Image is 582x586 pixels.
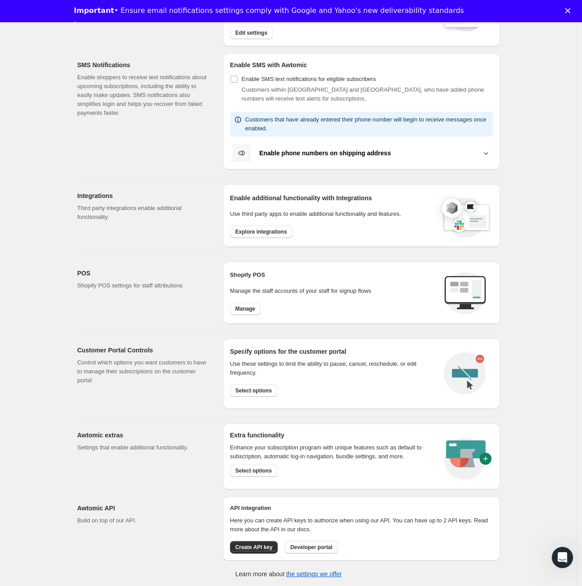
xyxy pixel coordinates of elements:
h2: Extra functionality [230,431,284,440]
p: Enhance your subscription program with unique features such as default to subscription, automatic... [230,443,433,461]
button: Manage [230,303,261,315]
div: Use these settings to limit the ability to pause, cancel, reschedule, or edit frequency. [230,360,437,377]
p: Shopify POS settings for staff attributions [77,281,209,290]
h2: Integrations [77,191,209,200]
p: Customers that have already entered their phone number will begin to receive messages once enabled. [245,115,489,133]
h2: POS [77,269,209,278]
button: Developer portal [285,541,338,554]
div: • Ensure email notifications settings comply with Google and Yahoo's new deliverability standards [74,6,464,15]
p: Manage the staff accounts of your staff for signup flows [230,287,437,295]
iframe: Intercom live chat [552,547,573,568]
p: Enable shoppers to receive text notifications about upcoming subscriptions, including the ability... [77,73,209,117]
p: Control which options you want customers to have to manage their subscriptions on the customer po... [77,358,209,385]
button: Edit settings [230,27,273,39]
a: Learn more [74,20,120,30]
button: Explore integrations [230,226,292,238]
a: the settings we offer [286,570,342,578]
p: Settings that enable additional functionality. [77,443,209,452]
div: Close [565,8,574,13]
h2: Enable additional functionality with Integrations [230,194,433,202]
span: Create API key [235,544,273,551]
button: Select options [230,465,277,477]
p: Build on top of our API. [77,516,209,525]
h2: Enable SMS with Awtomic [230,61,493,69]
button: Create API key [230,541,278,554]
p: Third party integrations enable additional functionality. [77,204,209,222]
h2: Customer Portal Controls [77,346,209,355]
p: Here you can create API keys to authorize when using our API. You can have up to 2 API keys. Read... [230,516,493,534]
span: Customers within [GEOGRAPHIC_DATA] and [GEOGRAPHIC_DATA], who have added phone numbers will recei... [242,86,484,102]
p: Use third party apps to enable additional functionality and features. [230,210,433,218]
b: Important [74,6,114,15]
button: Enable phone numbers on shipping address [230,144,493,162]
h2: Awtomic extras [77,431,209,440]
h2: Shopify POS [230,271,437,279]
p: Learn more about [235,570,342,578]
span: Select options [235,467,272,474]
button: Select options [230,384,277,397]
b: Enable phone numbers on shipping address [259,150,391,157]
span: Developer portal [290,544,332,551]
span: Explore integrations [235,228,287,235]
span: Edit settings [235,29,267,36]
span: Enable SMS text notifications for eligible subscribers [242,76,376,82]
h2: Specify options for the customer portal [230,347,437,356]
span: Select options [235,387,272,394]
h2: API integration [230,504,493,513]
h2: SMS Notifications [77,61,209,69]
h2: Awtomic API [77,504,209,513]
span: Manage [235,305,255,312]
